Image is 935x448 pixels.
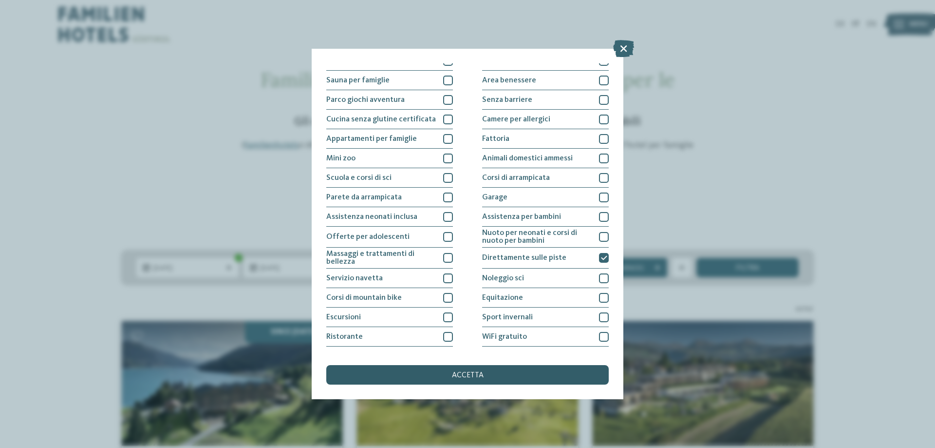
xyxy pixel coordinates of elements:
[326,135,417,143] span: Appartamenti per famiglie
[326,116,436,123] span: Cucina senza glutine certificata
[326,96,405,104] span: Parco giochi avventura
[326,194,402,201] span: Parete da arrampicata
[326,155,355,162] span: Mini zoo
[482,77,536,84] span: Area benessere
[482,213,561,221] span: Assistenza per bambini
[326,174,392,182] span: Scuola e corsi di sci
[482,116,550,123] span: Camere per allergici
[482,333,527,341] span: WiFi gratuito
[482,194,507,201] span: Garage
[482,135,509,143] span: Fattoria
[326,233,410,241] span: Offerte per adolescenti
[326,213,417,221] span: Assistenza neonati inclusa
[452,371,484,379] span: accetta
[482,155,573,162] span: Animali domestici ammessi
[482,313,533,321] span: Sport invernali
[482,274,524,282] span: Noleggio sci
[482,254,566,262] span: Direttamente sulle piste
[482,294,523,302] span: Equitazione
[326,274,383,282] span: Servizio navetta
[482,229,592,245] span: Nuoto per neonati e corsi di nuoto per bambini
[326,77,390,84] span: Sauna per famiglie
[326,250,436,266] span: Massaggi e trattamenti di bellezza
[482,174,550,182] span: Corsi di arrampicata
[326,333,363,341] span: Ristorante
[326,313,361,321] span: Escursioni
[482,96,532,104] span: Senza barriere
[326,294,402,302] span: Corsi di mountain bike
